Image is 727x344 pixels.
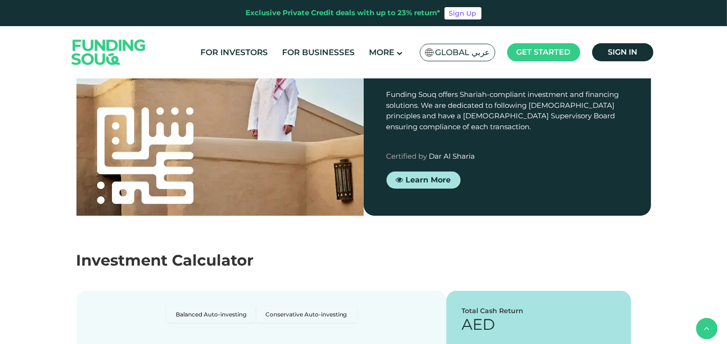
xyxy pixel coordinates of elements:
[166,306,357,323] div: Basic radio toggle button group
[444,7,482,19] a: Sign Up
[280,45,357,60] a: For Businesses
[592,43,653,61] a: Sign in
[256,306,357,323] label: Conservative Auto-investing
[387,89,628,132] div: Funding Souq offers Shariah-compliant investment and financing solutions. We are dedicated to fol...
[62,29,155,76] img: Logo
[387,172,461,189] a: Learn More
[429,152,475,161] span: Dar Al Sharia
[406,175,451,184] span: Learn More
[608,48,637,57] span: Sign in
[172,251,254,269] span: Calculator
[462,315,495,334] span: AED
[696,318,718,339] button: back
[462,306,616,316] div: Total Cash Return
[435,47,490,58] span: Global عربي
[246,8,441,19] div: Exclusive Private Credit deals with up to 23% return*
[387,152,427,161] span: Certified by
[517,48,571,57] span: Get started
[198,45,270,60] a: For Investors
[76,11,364,225] img: shariah-img
[76,251,168,269] span: Investment
[166,306,256,323] label: Balanced Auto-investing
[425,48,434,57] img: SA Flag
[369,48,394,57] span: More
